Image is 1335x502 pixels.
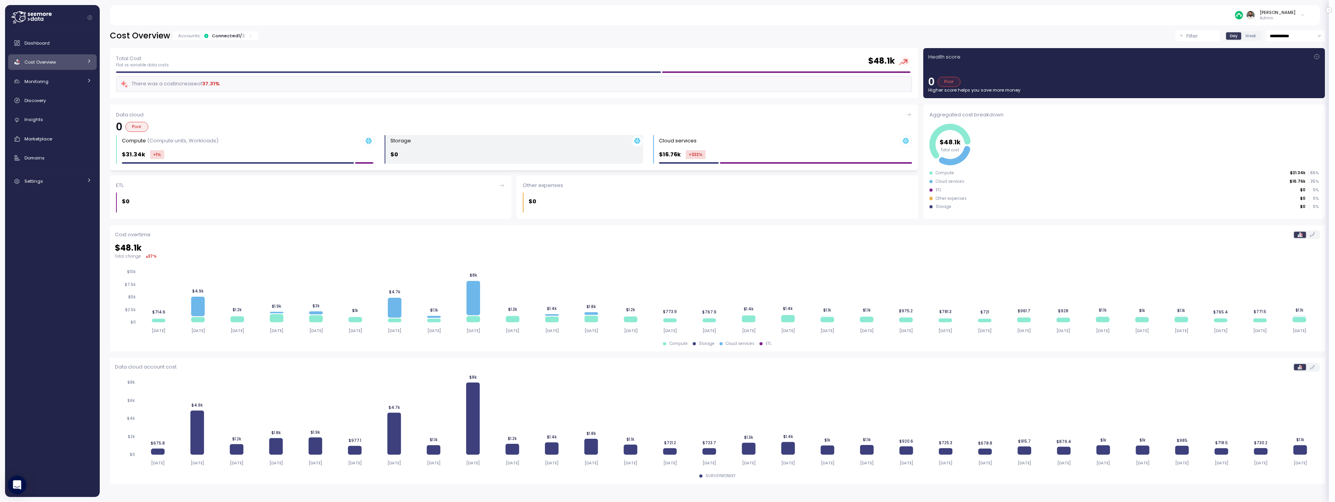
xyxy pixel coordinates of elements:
p: 0 [116,122,122,132]
div: Storage [936,204,951,209]
span: Discovery [24,97,46,104]
tspan: $1.1k [1295,308,1303,313]
tspan: $1k [352,308,358,313]
tspan: $5k [128,295,136,300]
span: Insights [24,116,43,123]
tspan: [DATE] [1096,328,1110,333]
tspan: $4.9k [192,289,204,294]
div: Poor [125,122,148,132]
tspan: $915.7 [1018,439,1031,444]
a: Settings [8,173,97,189]
p: Total change [115,254,141,259]
tspan: $773.9 [663,310,677,315]
span: Marketplace [24,136,52,142]
tspan: [DATE] [978,460,992,466]
div: Cloud services [659,137,697,145]
tspan: [DATE] [1135,328,1149,333]
tspan: $1.4k [783,434,793,439]
a: Discovery [8,93,97,108]
tspan: $4.7k [388,405,400,410]
tspan: $1.1k [863,437,871,442]
tspan: $8k [469,375,477,380]
tspan: [DATE] [742,328,755,333]
tspan: $1.9k [272,304,281,309]
tspan: [DATE] [1136,460,1149,466]
tspan: $977.1 [348,438,361,443]
tspan: $1.3k [508,307,517,312]
tspan: [DATE] [466,460,480,466]
h2: Cost Overview [110,30,170,42]
tspan: [DATE] [1057,460,1071,466]
p: 0 % [1309,204,1318,209]
tspan: [DATE] [309,328,322,333]
tspan: $730.2 [1254,440,1267,445]
tspan: $975.2 [899,308,913,313]
tspan: [DATE] [506,460,519,466]
tspan: [DATE] [663,328,677,333]
a: Monitoring [8,74,97,89]
p: 0 [928,77,934,87]
tspan: $723.7 [702,440,716,445]
a: Data cloud0PoorCompute (Compute units, Workloads)$31.34k+1%Storage $0Cloud services $16.76k+322% [110,104,918,170]
div: Compute [936,170,954,176]
tspan: [DATE] [545,328,559,333]
span: Monitoring [24,78,49,85]
div: Aggregated cost breakdown [929,111,1319,119]
tspan: $1k [1139,308,1145,313]
span: Settings [24,178,43,184]
tspan: [DATE] [1056,328,1070,333]
tspan: [DATE] [860,460,874,466]
tspan: $1k [1139,438,1146,443]
tspan: [DATE] [191,328,205,333]
tspan: $961.7 [1018,308,1030,313]
p: $16.76k [659,150,681,159]
tspan: [DATE] [624,460,637,466]
tspan: [DATE] [938,328,952,333]
p: Total Cost [116,55,169,62]
tspan: [DATE] [1254,460,1267,466]
tspan: $1.1k [1177,308,1185,313]
tspan: $1.4k [744,306,754,312]
div: ETL [116,182,505,189]
button: Filter [1175,30,1220,42]
p: 65 % [1309,170,1318,176]
tspan: [DATE] [1096,460,1110,466]
tspan: $1.3k [744,435,753,440]
span: Domains [24,155,45,161]
tspan: [DATE] [781,328,795,333]
div: 37 % [148,253,157,259]
div: Compute [669,341,688,346]
tspan: [DATE] [1253,328,1267,333]
tspan: [DATE] [624,328,637,333]
tspan: $1.1k [1296,437,1304,442]
tspan: $0 [130,320,136,325]
p: $0 [1300,187,1306,193]
div: Connected 1 / [212,33,245,39]
tspan: [DATE] [152,328,165,333]
tspan: [DATE] [820,328,834,333]
tspan: $721 [980,310,989,315]
div: Poor [938,77,961,87]
tspan: $1.9k [310,429,320,434]
div: Other expenses [523,182,912,189]
tspan: $781.3 [939,310,952,315]
tspan: $1.1k [429,437,437,442]
div: Data cloud [116,111,912,119]
tspan: [DATE] [742,460,756,466]
div: Aggregated cost breakdown [110,358,1325,484]
span: Week [1245,33,1256,39]
tspan: $2k [312,303,319,308]
p: (Compute units, Workloads) [147,137,218,144]
tspan: Total cost [941,147,959,152]
p: $0 [1300,204,1306,209]
div: Accounts:Connected1/2 [173,31,258,40]
p: $31.34k [122,150,145,159]
tspan: [DATE] [1017,328,1031,333]
tspan: [DATE] [309,460,322,466]
button: Collapse navigation [85,15,95,21]
p: 0 % [1309,196,1318,201]
tspan: [DATE] [230,460,243,466]
p: 2 [242,33,245,39]
tspan: [DATE] [702,460,716,466]
tspan: [DATE] [821,460,834,466]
